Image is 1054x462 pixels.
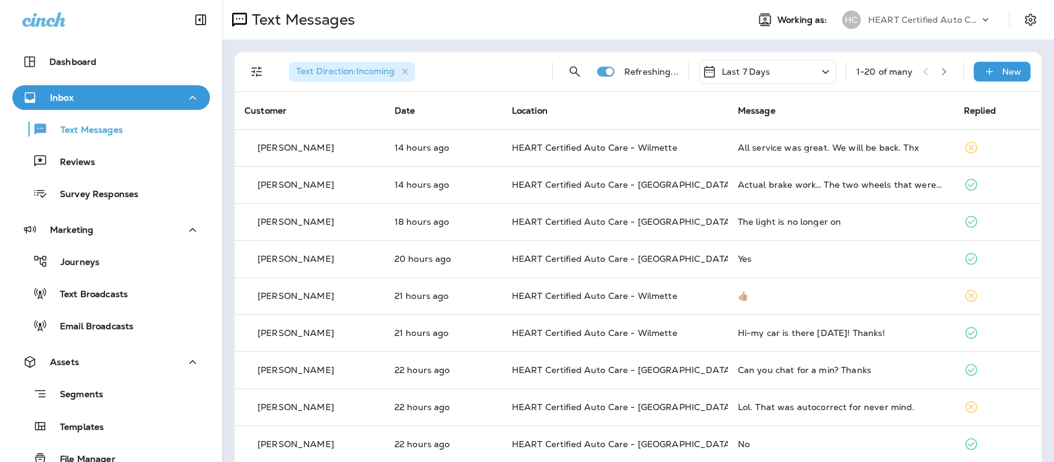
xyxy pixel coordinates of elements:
p: Dashboard [49,57,96,67]
button: Segments [12,380,210,407]
div: All service was great. We will be back. Thx [738,143,944,153]
button: Inbox [12,85,210,110]
div: 👍🏼 [738,291,944,301]
p: Assets [50,357,79,367]
p: Sep 2, 2025 06:17 PM [395,180,492,190]
p: Text Messages [48,125,123,136]
span: Replied [964,105,996,116]
p: [PERSON_NAME] [257,328,334,338]
span: Customer [245,105,287,116]
p: Sep 2, 2025 11:56 AM [395,291,492,301]
button: Marketing [12,217,210,242]
div: Hi-my car is there today! Thanks! [738,328,944,338]
p: Templates [48,422,104,434]
p: Text Messages [247,10,355,29]
p: HEART Certified Auto Care [868,15,979,25]
p: Reviews [48,157,95,169]
span: HEART Certified Auto Care - [GEOGRAPHIC_DATA] [512,253,734,264]
p: Marketing [50,225,93,235]
p: Inbox [50,93,73,103]
span: Location [512,105,548,116]
p: New [1002,67,1021,77]
span: Message [738,105,776,116]
p: [PERSON_NAME] [257,365,334,375]
div: Can you chat for a min? Thanks [738,365,944,375]
button: Collapse Sidebar [183,7,218,32]
p: [PERSON_NAME] [257,291,334,301]
button: Filters [245,59,269,84]
p: Sep 2, 2025 07:06 PM [395,143,492,153]
button: Email Broadcasts [12,313,210,338]
span: Working as: [777,15,830,25]
p: Last 7 Days [722,67,771,77]
div: Text Direction:Incoming [289,62,415,82]
span: HEART Certified Auto Care - [GEOGRAPHIC_DATA] [512,364,734,376]
p: [PERSON_NAME] [257,180,334,190]
p: Segments [48,389,103,401]
div: No [738,439,944,449]
p: Email Broadcasts [48,321,133,333]
div: HC [842,10,861,29]
p: [PERSON_NAME] [257,402,334,412]
span: HEART Certified Auto Care - [GEOGRAPHIC_DATA] [512,216,734,227]
button: Survey Responses [12,180,210,206]
p: Survey Responses [48,189,138,201]
div: Actual brake work… The two wheels that weren't done when the car was serviced a while back [738,180,944,190]
span: HEART Certified Auto Care - Wilmette [512,327,677,338]
div: The light is no longer on [738,217,944,227]
button: Search Messages [563,59,587,84]
span: Text Direction : Incoming [296,65,395,77]
button: Reviews [12,148,210,174]
span: HEART Certified Auto Care - [GEOGRAPHIC_DATA] [512,439,734,450]
button: Templates [12,413,210,439]
button: Settings [1019,9,1042,31]
p: Sep 2, 2025 11:32 AM [395,328,492,338]
p: Sep 2, 2025 02:43 PM [395,217,492,227]
div: 1 - 20 of many [856,67,913,77]
button: Text Broadcasts [12,280,210,306]
button: Assets [12,350,210,374]
p: Sep 2, 2025 11:03 AM [395,365,492,375]
span: HEART Certified Auto Care - [GEOGRAPHIC_DATA] [512,401,734,413]
p: [PERSON_NAME] [257,217,334,227]
p: Journeys [48,257,99,269]
span: HEART Certified Auto Care - Wilmette [512,290,677,301]
p: Sep 2, 2025 11:00 AM [395,402,492,412]
p: Sep 2, 2025 12:31 PM [395,254,492,264]
span: HEART Certified Auto Care - [GEOGRAPHIC_DATA] [512,179,734,190]
p: Text Broadcasts [48,289,128,301]
button: Journeys [12,248,210,274]
p: [PERSON_NAME] [257,439,334,449]
div: Lol. That was autocorrect for never mind. [738,402,944,412]
button: Text Messages [12,116,210,142]
p: Sep 2, 2025 10:32 AM [395,439,492,449]
p: [PERSON_NAME] [257,143,334,153]
button: Dashboard [12,49,210,74]
span: HEART Certified Auto Care - Wilmette [512,142,677,153]
p: [PERSON_NAME] [257,254,334,264]
span: Date [395,105,416,116]
div: Yes [738,254,944,264]
p: Refreshing... [624,67,679,77]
